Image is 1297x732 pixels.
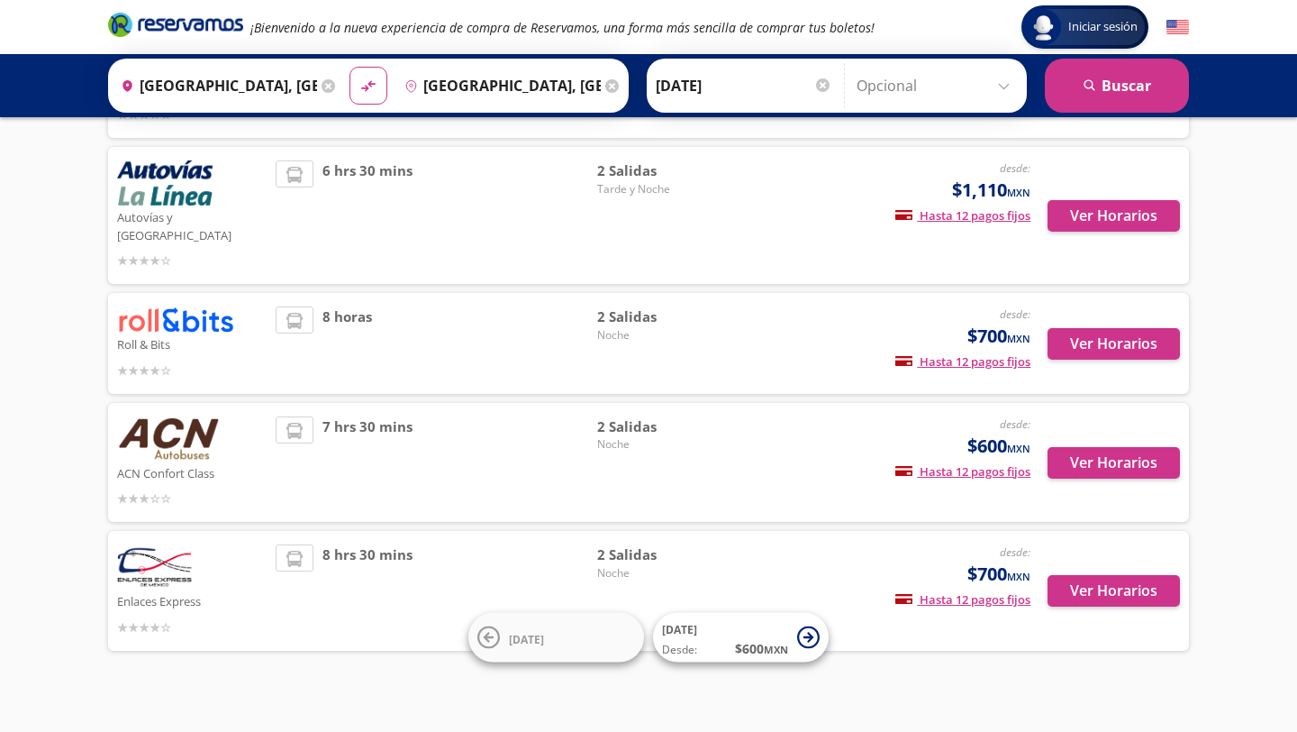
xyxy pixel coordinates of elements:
button: Ver Horarios [1048,575,1180,607]
button: Buscar [1045,59,1189,113]
small: MXN [1007,186,1030,199]
button: Ver Horarios [1048,328,1180,360]
input: Buscar Destino [397,63,601,108]
span: Noche [597,327,723,343]
button: English [1166,16,1189,39]
p: Roll & Bits [117,333,267,354]
span: Noche [597,436,723,453]
span: $ 600 [735,639,788,658]
i: Brand Logo [108,11,243,38]
input: Opcional [857,63,1018,108]
p: Autovías y [GEOGRAPHIC_DATA] [117,206,267,244]
em: desde: [1000,416,1030,432]
small: MXN [1007,332,1030,345]
button: Ver Horarios [1048,447,1180,479]
span: [DATE] [509,631,544,646]
a: Brand Logo [108,11,243,43]
em: desde: [1000,544,1030,560]
span: Tarde y Noche [597,181,723,197]
span: Hasta 12 pagos fijos [895,207,1030,224]
span: 6 hrs 30 mins [322,160,413,270]
input: Buscar Origen [113,63,317,108]
span: 2 Salidas [597,160,723,181]
span: 2 Salidas [597,416,723,437]
img: Autovías y La Línea [117,160,213,206]
button: Ver Horarios [1048,200,1180,232]
span: Desde: [662,642,697,658]
em: ¡Bienvenido a la nueva experiencia de compra de Reservamos, una forma más sencilla de comprar tus... [250,19,875,36]
em: desde: [1000,307,1030,322]
span: $600 [967,433,1030,460]
span: Hasta 12 pagos fijos [895,463,1030,480]
img: Enlaces Express [117,544,192,590]
p: ACN Confort Class [117,462,267,483]
p: Enlaces Express [117,590,267,611]
small: MXN [1007,570,1030,583]
span: 8 hrs 30 mins [322,544,413,637]
span: 2 Salidas [597,307,723,327]
button: [DATE]Desde:$600MXN [653,613,829,663]
small: MXN [764,643,788,656]
span: $700 [967,323,1030,350]
img: Roll & Bits [117,307,234,333]
span: Noche [597,565,723,581]
span: $1,110 [952,177,1030,204]
button: [DATE] [468,613,644,663]
span: Hasta 12 pagos fijos [895,591,1030,608]
span: 2 Salidas [597,544,723,565]
small: MXN [1007,442,1030,455]
span: Hasta 12 pagos fijos [895,353,1030,370]
span: $700 [967,561,1030,588]
span: 8 horas [322,307,372,380]
span: 7 hrs 30 mins [322,416,413,509]
span: Iniciar sesión [1061,18,1145,36]
img: ACN Confort Class [117,416,220,462]
span: [DATE] [662,622,697,637]
em: desde: [1000,160,1030,176]
input: Elegir Fecha [656,63,832,108]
